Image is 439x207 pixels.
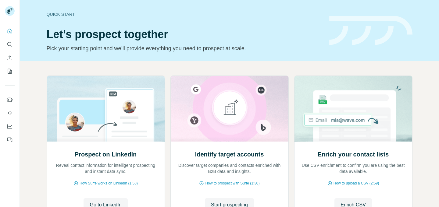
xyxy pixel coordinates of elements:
button: Use Surfe on LinkedIn [5,94,15,105]
button: Quick start [5,26,15,37]
button: Enrich CSV [5,52,15,63]
button: My lists [5,66,15,77]
img: Identify target accounts [170,76,289,142]
h2: Identify target accounts [195,150,264,159]
img: Enrich your contact lists [294,76,412,142]
img: banner [329,16,412,45]
p: Use CSV enrichment to confirm you are using the best data available. [301,162,406,174]
button: Feedback [5,134,15,145]
button: Dashboard [5,121,15,132]
span: How to prospect with Surfe (1:30) [205,181,259,186]
button: Use Surfe API [5,107,15,118]
p: Discover target companies and contacts enriched with B2B data and insights. [177,162,282,174]
span: How to upload a CSV (2:59) [334,181,379,186]
img: Prospect on LinkedIn [47,76,165,142]
h2: Prospect on LinkedIn [75,150,137,159]
p: Pick your starting point and we’ll provide everything you need to prospect at scale. [47,44,322,53]
p: Reveal contact information for intelligent prospecting and instant data sync. [53,162,159,174]
button: Search [5,39,15,50]
h2: Enrich your contact lists [318,150,389,159]
div: Quick start [47,11,322,17]
h1: Let’s prospect together [47,28,322,40]
span: How Surfe works on LinkedIn (1:58) [80,181,138,186]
